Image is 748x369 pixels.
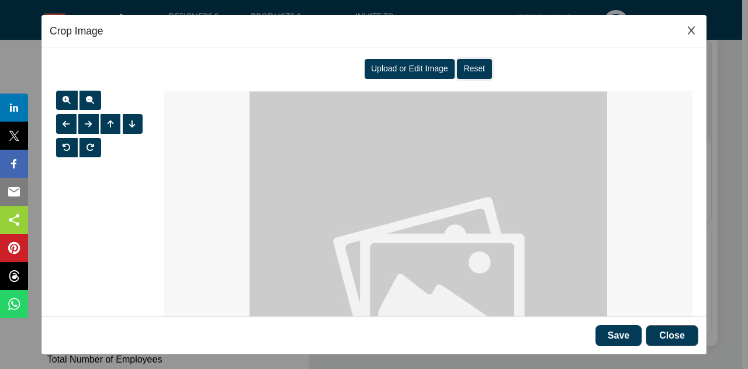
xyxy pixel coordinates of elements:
[50,23,103,39] h5: Crop Image
[684,23,698,39] button: Close Image Upload Modal
[371,64,448,73] span: Upload or Edit Image
[646,325,698,346] button: Close
[463,64,485,73] span: Reset
[595,325,642,346] button: Save
[457,59,492,79] button: Reset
